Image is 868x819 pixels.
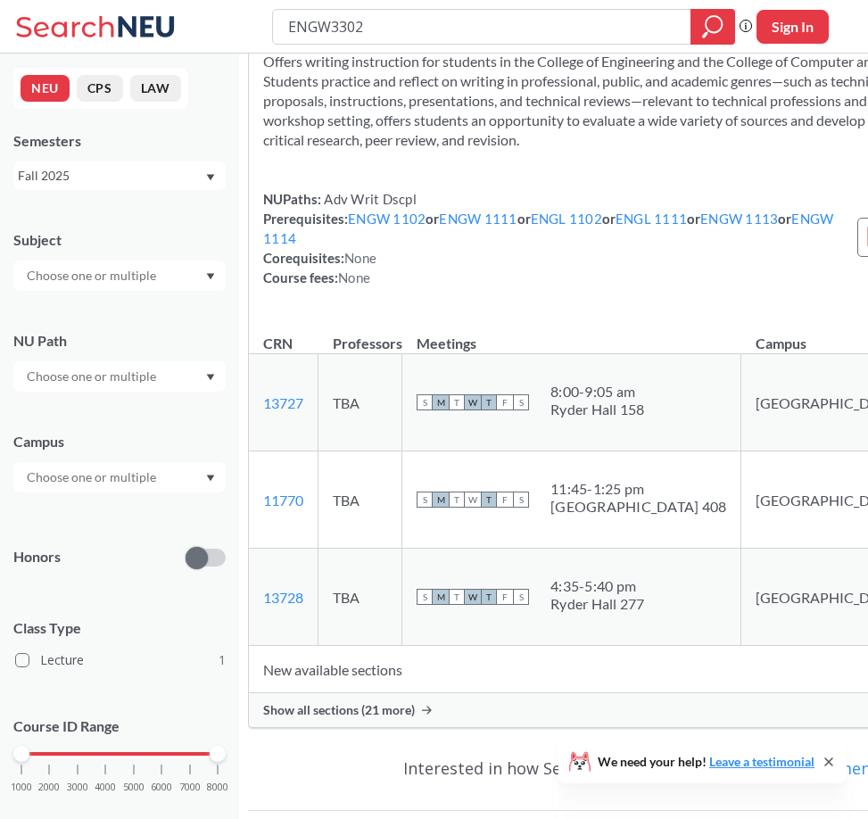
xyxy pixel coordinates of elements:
[206,374,215,381] svg: Dropdown arrow
[449,492,465,508] span: T
[348,211,426,227] a: ENGW 1102
[13,131,226,151] div: Semesters
[263,189,839,287] div: NUPaths: Prerequisites: or or or or or Corequisites: Course fees:
[13,462,226,492] div: Dropdown arrow
[13,432,226,451] div: Campus
[13,331,226,351] div: NU Path
[690,9,735,45] div: magnifying glass
[318,316,402,354] th: Professors
[130,75,181,102] button: LAW
[13,547,61,567] p: Honors
[219,650,226,670] span: 1
[13,261,226,291] div: Dropdown arrow
[550,480,726,498] div: 11:45 - 1:25 pm
[18,265,168,286] input: Choose one or multiple
[207,782,228,792] span: 8000
[344,250,376,266] span: None
[465,394,481,410] span: W
[417,589,433,605] span: S
[321,191,417,207] span: Adv Writ Dscpl
[481,492,497,508] span: T
[700,211,778,227] a: ENGW 1113
[18,166,204,186] div: Fall 2025
[13,618,226,638] span: Class Type
[318,451,402,549] td: TBA
[263,589,303,606] a: 13728
[433,589,449,605] span: M
[18,467,168,488] input: Choose one or multiple
[318,549,402,646] td: TBA
[123,782,145,792] span: 5000
[439,211,517,227] a: ENGW 1111
[550,383,645,401] div: 8:00 - 9:05 am
[338,269,370,285] span: None
[263,492,303,509] a: 11770
[550,577,645,595] div: 4:35 - 5:40 pm
[417,394,433,410] span: S
[263,394,303,411] a: 13727
[13,361,226,392] div: Dropdown arrow
[433,492,449,508] span: M
[497,589,513,605] span: F
[616,211,687,227] a: ENGL 1111
[263,702,415,718] span: Show all sections (21 more)
[38,782,60,792] span: 2000
[206,475,215,482] svg: Dropdown arrow
[513,492,529,508] span: S
[481,394,497,410] span: T
[318,354,402,451] td: TBA
[13,161,226,190] div: Fall 2025Dropdown arrow
[449,394,465,410] span: T
[18,366,168,387] input: Choose one or multiple
[11,782,32,792] span: 1000
[756,10,829,44] button: Sign In
[13,716,226,737] p: Course ID Range
[531,211,602,227] a: ENGL 1102
[286,12,678,42] input: Class, professor, course number, "phrase"
[206,273,215,280] svg: Dropdown arrow
[77,75,123,102] button: CPS
[67,782,88,792] span: 3000
[709,754,814,769] a: Leave a testimonial
[402,316,741,354] th: Meetings
[550,401,645,418] div: Ryder Hall 158
[481,589,497,605] span: T
[550,498,726,516] div: [GEOGRAPHIC_DATA] 408
[179,782,201,792] span: 7000
[15,649,226,672] label: Lecture
[497,394,513,410] span: F
[206,174,215,181] svg: Dropdown arrow
[497,492,513,508] span: F
[151,782,172,792] span: 6000
[465,589,481,605] span: W
[433,394,449,410] span: M
[513,394,529,410] span: S
[21,75,70,102] button: NEU
[449,589,465,605] span: T
[598,756,814,768] span: We need your help!
[263,334,293,353] div: CRN
[465,492,481,508] span: W
[13,230,226,250] div: Subject
[513,589,529,605] span: S
[550,595,645,613] div: Ryder Hall 277
[702,14,723,39] svg: magnifying glass
[95,782,116,792] span: 4000
[417,492,433,508] span: S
